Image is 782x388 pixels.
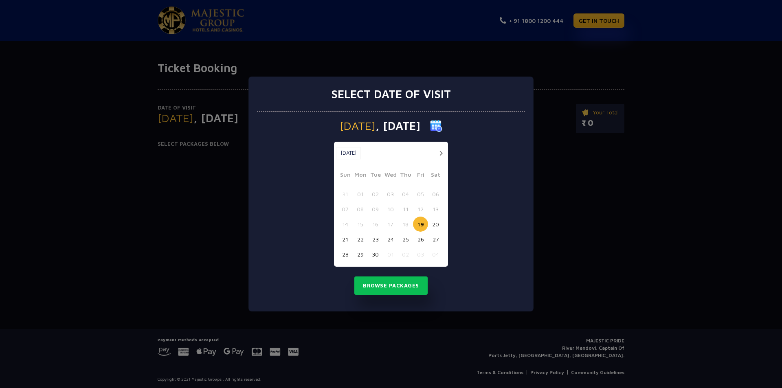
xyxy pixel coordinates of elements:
[368,170,383,182] span: Tue
[353,202,368,217] button: 08
[340,120,376,132] span: [DATE]
[338,170,353,182] span: Sun
[338,247,353,262] button: 28
[413,202,428,217] button: 12
[383,232,398,247] button: 24
[428,247,443,262] button: 04
[368,202,383,217] button: 09
[428,217,443,232] button: 20
[368,186,383,202] button: 02
[383,247,398,262] button: 01
[428,232,443,247] button: 27
[398,232,413,247] button: 25
[336,147,361,159] button: [DATE]
[430,120,442,132] img: calender icon
[353,170,368,182] span: Mon
[413,232,428,247] button: 26
[383,202,398,217] button: 10
[353,232,368,247] button: 22
[376,120,420,132] span: , [DATE]
[368,247,383,262] button: 30
[354,276,428,295] button: Browse Packages
[338,202,353,217] button: 07
[383,170,398,182] span: Wed
[331,87,451,101] h3: Select date of visit
[428,186,443,202] button: 06
[338,217,353,232] button: 14
[368,232,383,247] button: 23
[368,217,383,232] button: 16
[398,202,413,217] button: 11
[428,202,443,217] button: 13
[383,217,398,232] button: 17
[398,247,413,262] button: 02
[383,186,398,202] button: 03
[338,186,353,202] button: 31
[398,170,413,182] span: Thu
[413,170,428,182] span: Fri
[413,217,428,232] button: 19
[353,247,368,262] button: 29
[353,217,368,232] button: 15
[398,186,413,202] button: 04
[413,247,428,262] button: 03
[428,170,443,182] span: Sat
[413,186,428,202] button: 05
[398,217,413,232] button: 18
[338,232,353,247] button: 21
[353,186,368,202] button: 01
